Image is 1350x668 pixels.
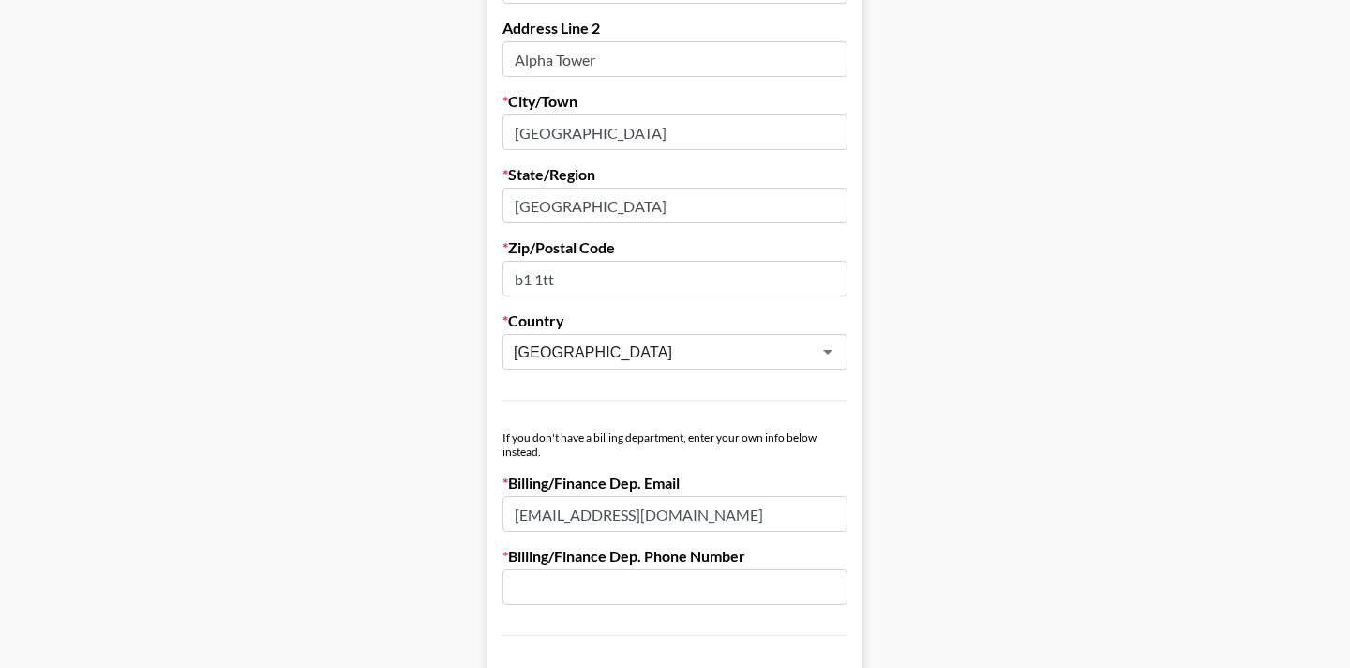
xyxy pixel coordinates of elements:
button: Open [815,339,841,365]
label: Address Line 2 [502,19,847,38]
label: State/Region [502,165,847,184]
label: Country [502,311,847,330]
label: City/Town [502,92,847,111]
div: If you don't have a billing department, enter your own info below instead. [502,431,847,459]
label: Billing/Finance Dep. Phone Number [502,547,847,566]
label: Billing/Finance Dep. Email [502,474,847,493]
label: Zip/Postal Code [502,238,847,257]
